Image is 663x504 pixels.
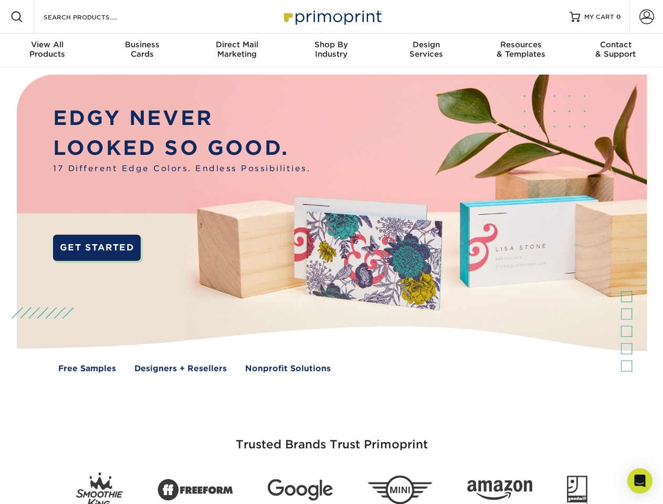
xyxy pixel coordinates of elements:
div: & Support [569,40,663,59]
div: Cards [94,40,189,59]
a: Designers + Resellers [134,363,227,375]
span: Shop By [284,40,378,49]
input: SEARCH PRODUCTS..... [43,10,145,23]
span: 17 Different Edge Colors. Endless Possibilities. [53,163,310,175]
span: 0 [616,13,621,20]
a: Free Samples [58,363,116,375]
span: Design [379,40,473,49]
div: Open Intercom Messenger [627,468,653,493]
p: LOOKED SO GOOD. [53,133,310,163]
a: Direct MailMarketing [190,34,284,67]
a: GET STARTED [53,235,141,261]
span: MY CART [584,13,614,22]
p: EDGY NEVER [53,103,310,133]
a: DesignServices [379,34,473,67]
div: Industry [284,40,378,59]
a: Nonprofit Solutions [245,363,331,375]
img: Google [268,479,333,501]
a: Shop ByIndustry [284,34,378,67]
a: Contact& Support [569,34,663,67]
a: BusinessCards [94,34,189,67]
span: Contact [569,40,663,49]
div: Marketing [190,40,284,59]
img: Goodwill [567,476,587,504]
span: Resources [473,40,568,49]
img: Amazon [467,480,532,500]
a: Resources& Templates [473,34,568,67]
span: Business [94,40,189,49]
h3: Trusted Brands Trust Primoprint [25,413,639,464]
img: Primoprint [279,5,384,28]
span: Direct Mail [190,40,284,49]
div: & Templates [473,40,568,59]
div: Services [379,40,473,59]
